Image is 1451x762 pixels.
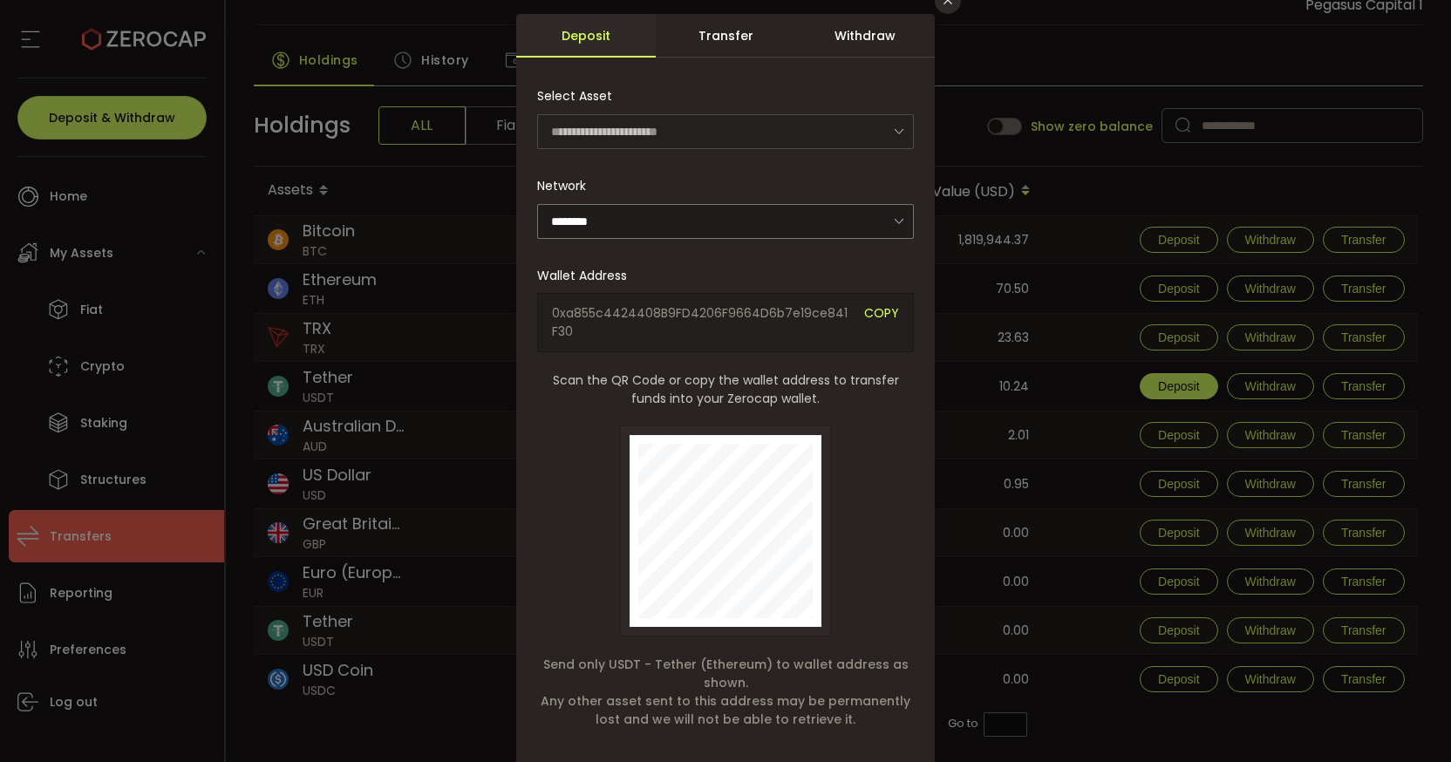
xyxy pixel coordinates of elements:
label: Select Asset [537,87,623,105]
span: Scan the QR Code or copy the wallet address to transfer funds into your Zerocap wallet. [537,371,914,408]
div: Transfer [656,14,795,58]
span: Send only USDT - Tether (Ethereum) to wallet address as shown. [537,656,914,692]
label: Wallet Address [537,267,637,284]
iframe: Chat Widget [1364,678,1451,762]
div: Withdraw [795,14,935,58]
span: 0xa855c4424408B9FD4206F9664D6b7e19ce841F30 [552,304,851,341]
label: Network [537,177,596,194]
span: Any other asset sent to this address may be permanently lost and we will not be able to retrieve it. [537,692,914,729]
span: COPY [864,304,899,341]
div: Deposit [516,14,656,58]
